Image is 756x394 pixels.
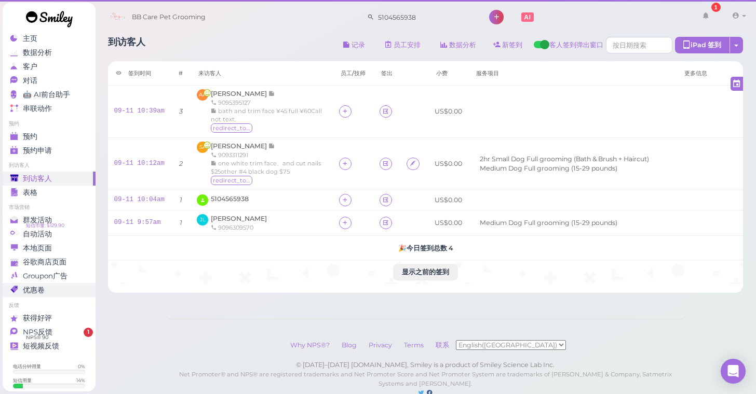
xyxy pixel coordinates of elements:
[211,151,327,159] div: 9093311291
[197,214,208,226] span: JL
[430,341,456,349] a: 联系
[3,213,96,227] a: 群发活动 短信币量: $129.90
[180,219,182,227] i: 1
[3,269,96,283] a: Groupon广告
[179,107,183,115] i: 3
[3,88,96,102] a: 🤖 AI前台助手
[468,61,677,86] th: 服务项目
[3,102,96,116] a: 串联动作
[477,164,620,173] li: Medium Dog Full grooming (15-29 pounds)
[23,76,37,85] span: 对话
[168,360,683,370] div: © [DATE]–[DATE] [DOMAIN_NAME], Smiley is a product of Smiley Science Lab Inc.
[428,86,468,138] td: US$0.00
[211,142,275,150] a: [PERSON_NAME]
[84,328,93,337] span: 1
[399,341,429,349] a: Terms
[211,160,321,175] span: one white trim face、and cut nails $25other #4 black dog $75
[3,227,96,241] a: 自动活动
[114,196,165,203] a: 09-11 10:04am
[211,98,327,107] div: 9095395127
[363,341,397,349] a: Privacy
[334,37,374,53] button: 记录
[410,160,416,167] i: Agreement form
[108,37,145,56] h1: 到访客人
[374,9,475,25] input: 查询客户
[23,258,66,266] span: 谷歌商店页面
[211,90,275,97] a: [PERSON_NAME]
[333,61,373,86] th: 员工/技师
[3,283,96,297] a: 优惠卷
[13,363,41,370] div: 电话分钟用量
[211,176,252,185] span: redirect_to_google
[23,230,52,238] span: 自动活动
[3,186,96,200] a: 表格
[428,210,468,236] td: US$0.00
[211,195,249,203] a: 5104565938
[114,160,165,167] a: 09-11 10:12am
[606,37,672,53] input: 按日期搜索
[108,61,171,86] th: 签到时间
[3,302,96,309] li: 反馈
[191,61,333,86] th: 来访客人
[373,61,400,86] th: 签出
[485,37,531,53] a: 新签到
[197,89,208,101] span: AA
[3,74,96,88] a: 对话
[23,342,59,350] span: 短视频反馈
[393,264,458,280] button: 显示之前的签到
[211,223,267,232] div: 9096309570
[197,142,208,153] span: SA
[23,272,67,280] span: Groupon广告
[211,215,267,222] a: [PERSON_NAME]
[428,61,468,86] th: 小费
[477,154,652,164] li: 2hr Small Dog Full grooming (Bath & Brush + Haircut)
[23,104,52,113] span: 串联动作
[23,314,52,322] span: 获得好评
[23,188,37,197] span: 表格
[428,138,468,190] td: US$0.00
[76,377,85,384] div: 14 %
[114,244,737,252] h5: 🎉 今日签到总数 4
[3,255,96,269] a: 谷歌商店页面
[3,46,96,60] a: 数据分析
[114,219,161,226] a: 09-11 9:57am
[23,90,70,99] span: 🤖 AI前台助手
[23,244,52,252] span: 本地页面
[336,341,362,349] a: Blog
[3,172,96,186] a: 到访客人
[132,3,206,32] span: BB Care Pet Grooming
[376,37,429,53] a: 员工安排
[3,144,96,158] a: 预约申请
[23,286,45,294] span: 优惠卷
[3,32,96,46] a: 主页
[428,190,468,210] td: US$0.00
[114,107,165,115] a: 09-11 10:39am
[13,377,32,384] div: 短信用量
[23,34,37,43] span: 主页
[23,132,37,141] span: 预约
[3,311,96,325] a: 获得好评
[3,60,96,74] a: 客户
[285,341,335,349] a: Why NPS®?
[211,123,252,133] span: redirect_to_google
[432,37,485,53] a: 数据分析
[211,107,322,123] span: bath and trim face ¥45 full ¥60Call not text.
[23,328,52,336] span: NPS反馈
[711,3,721,12] div: 1
[23,48,52,57] span: 数据分析
[3,162,96,169] li: 到访客人
[3,120,96,128] li: 预约
[477,218,620,228] li: Medium Dog Full grooming (15-29 pounds)
[3,325,96,339] a: NPS反馈 NPS® 90 1
[179,371,672,387] small: Net Promoter® and NPS® are registered trademarks and Net Promoter Score and Net Promoter System a...
[23,216,52,224] span: 群发活动
[721,359,746,384] div: Open Intercom Messenger
[26,333,48,342] span: NPS® 90
[675,37,730,53] div: iPad 签到
[211,142,268,150] span: [PERSON_NAME]
[26,221,64,230] span: 短信币量: $129.90
[3,130,96,144] a: 预约
[23,174,52,183] span: 到访客人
